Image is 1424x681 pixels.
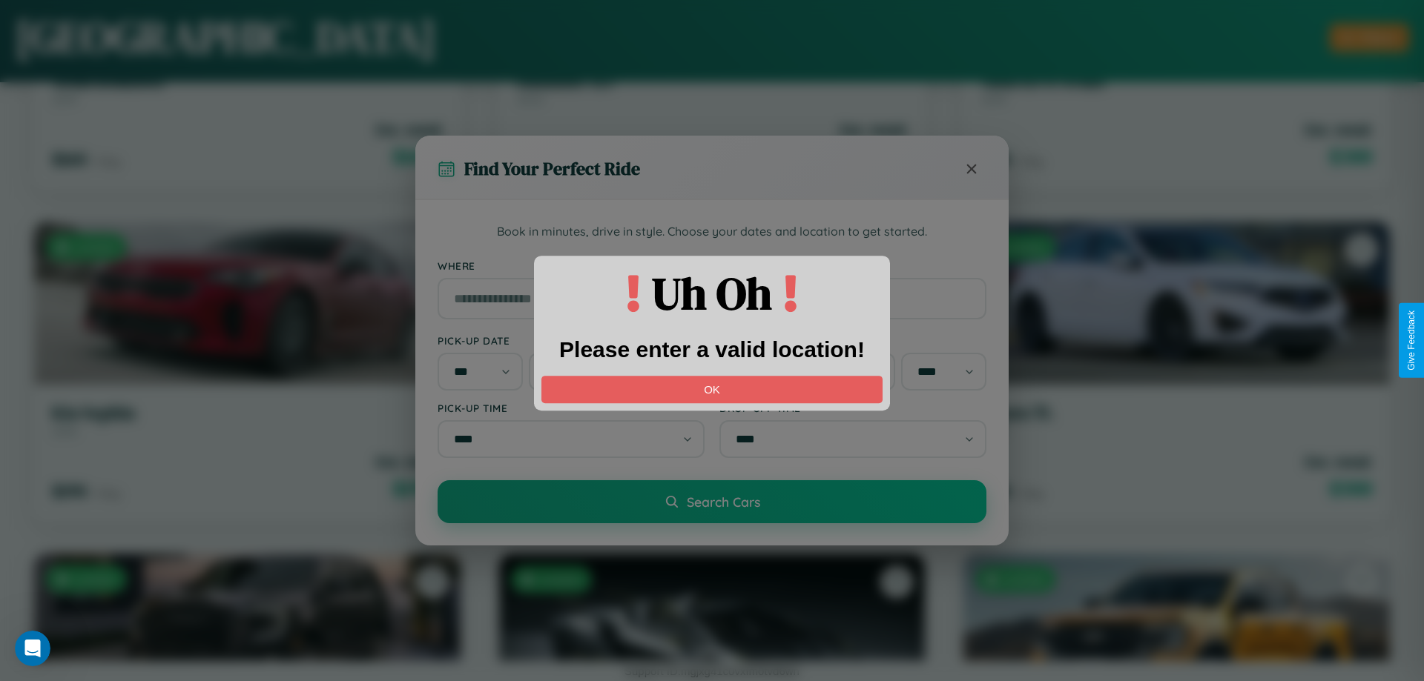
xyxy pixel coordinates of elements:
[438,259,986,272] label: Where
[464,156,640,181] h3: Find Your Perfect Ride
[687,494,760,510] span: Search Cars
[438,402,705,414] label: Pick-up Time
[438,222,986,242] p: Book in minutes, drive in style. Choose your dates and location to get started.
[438,334,705,347] label: Pick-up Date
[719,334,986,347] label: Drop-off Date
[719,402,986,414] label: Drop-off Time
